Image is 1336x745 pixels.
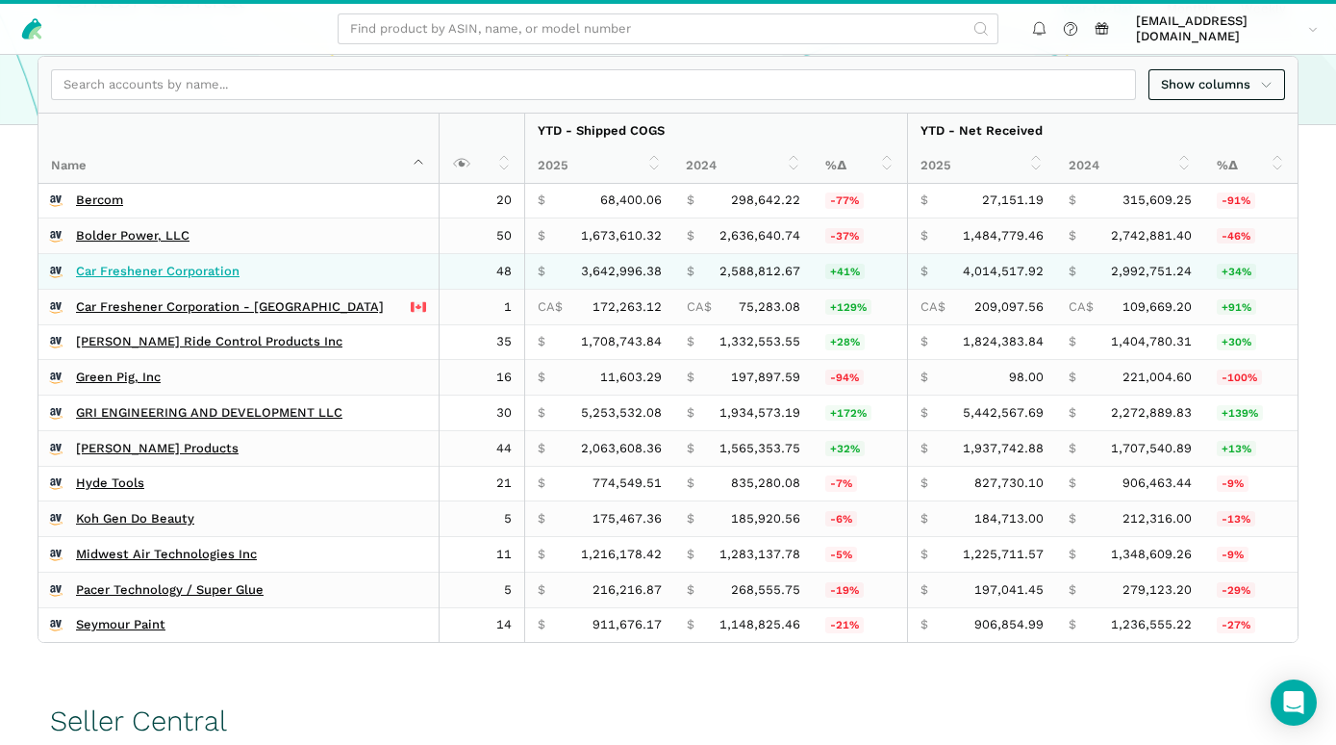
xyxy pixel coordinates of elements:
span: 175,467.36 [592,511,662,527]
a: Hyde Tools [76,475,144,491]
td: -13.00% [1204,501,1298,537]
th: 2024: activate to sort column ascending [1056,148,1204,183]
span: $ [920,228,928,244]
span: 279,123.20 [1122,582,1192,598]
span: $ [1069,511,1076,527]
input: Search accounts by name... [51,69,1136,101]
td: 90.66% [1204,289,1298,324]
span: $ [1069,405,1076,421]
span: 268,555.75 [731,582,800,598]
span: 298,642.22 [731,193,800,208]
span: $ [920,582,928,598]
td: 14 [440,607,525,642]
span: $ [1069,441,1076,456]
span: -46% [1217,228,1255,244]
a: [PERSON_NAME] Products [76,441,239,456]
span: 906,463.44 [1122,475,1192,491]
td: 128.82% [813,289,907,324]
span: $ [1069,617,1076,632]
td: -77.10% [813,184,907,218]
span: $ [1069,334,1076,349]
span: $ [920,334,928,349]
td: -8.69% [1204,466,1298,501]
span: 911,676.17 [592,617,662,632]
span: +91% [1217,299,1256,315]
span: $ [920,264,928,279]
span: -100% [1217,370,1262,385]
span: 5,442,567.69 [963,405,1044,421]
th: 2025: activate to sort column ascending [907,148,1056,183]
span: 1,236,555.22 [1111,617,1192,632]
span: $ [687,405,694,421]
span: $ [538,582,545,598]
td: 21 [440,466,525,501]
span: $ [1069,193,1076,208]
span: 1,404,780.31 [1111,334,1192,349]
span: 172,263.12 [592,299,662,315]
span: CA$ [920,299,945,315]
span: 1,484,779.46 [963,228,1044,244]
span: $ [920,370,928,385]
span: +129% [825,299,871,315]
span: 1,565,353.75 [719,441,800,456]
td: 44 [440,430,525,466]
th: 2025: activate to sort column ascending [524,148,673,183]
span: 68,400.06 [600,193,662,208]
span: 1,332,553.55 [719,334,800,349]
img: 243-canada-6dcbff6b5ddfbc3d576af9e026b5d206327223395eaa30c1e22b34077c083801.svg [411,299,426,315]
span: $ [687,617,694,632]
span: 906,854.99 [974,617,1044,632]
span: $ [538,228,545,244]
span: 184,713.00 [974,511,1044,527]
span: +13% [1217,441,1256,456]
span: 1,934,573.19 [719,405,800,421]
span: $ [687,582,694,598]
span: $ [538,475,545,491]
span: 1,708,743.84 [581,334,662,349]
span: $ [920,405,928,421]
td: 28.23% [813,324,907,360]
td: 171.56% [813,396,907,431]
span: -19% [825,582,864,598]
span: 1,283,137.78 [719,547,800,562]
a: Midwest Air Technologies Inc [76,547,257,562]
td: -5.22% [813,537,907,573]
span: $ [920,193,928,208]
td: -7.27% [813,466,907,501]
span: 5,253,532.08 [581,405,662,421]
a: Bercom [76,193,123,208]
span: -5% [825,547,857,562]
td: 35 [440,324,525,360]
th: 2024: activate to sort column ascending [673,148,813,183]
td: -20.64% [813,607,907,642]
span: [EMAIL_ADDRESS][DOMAIN_NAME] [1136,13,1301,45]
span: -77% [825,193,864,208]
span: -7% [825,475,857,491]
span: $ [687,334,694,349]
span: 774,549.51 [592,475,662,491]
td: -9.11% [1204,537,1298,573]
td: -5.62% [813,501,907,537]
span: $ [538,511,545,527]
span: 197,041.45 [974,582,1044,598]
a: [PERSON_NAME] Ride Control Products Inc [76,334,342,349]
td: -19.49% [813,572,907,607]
th: %Δ: activate to sort column ascending [1204,148,1298,183]
span: -27% [1217,617,1255,632]
td: 20 [440,184,525,218]
span: CA$ [1069,299,1094,315]
td: 50 [440,218,525,254]
span: CA$ [538,299,563,315]
th: Name : activate to sort column descending [38,114,440,183]
td: 16 [440,360,525,396]
td: -29.41% [1204,572,1298,607]
span: $ [687,193,694,208]
td: -45.87% [1204,218,1298,254]
span: $ [1069,228,1076,244]
span: -9% [1217,475,1248,491]
span: 197,897.59 [731,370,800,385]
span: 1,216,178.42 [581,547,662,562]
span: -6% [825,511,857,527]
span: 2,636,640.74 [719,228,800,244]
span: $ [687,370,694,385]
